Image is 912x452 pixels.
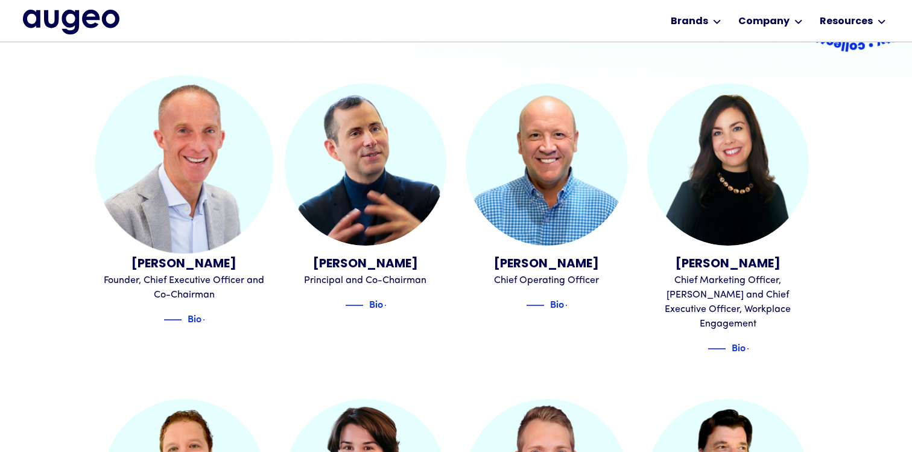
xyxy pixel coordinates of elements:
img: Blue decorative line [708,342,726,356]
div: [PERSON_NAME] [466,255,628,273]
div: Founder, Chief Executive Officer and Co-Chairman [103,273,265,302]
img: Blue text arrow [384,298,402,313]
div: Company [738,14,790,29]
div: Chief Operating Officer [466,273,628,288]
img: Augeo's full logo in midnight blue. [23,10,119,34]
img: Blue text arrow [565,298,583,313]
img: David Kristal [95,75,273,253]
div: Bio [369,296,383,311]
img: Juan Sabater [285,83,447,246]
img: Blue decorative line [163,313,182,327]
a: Erik Sorensen[PERSON_NAME]Chief Operating OfficerBlue decorative lineBioBlue text arrow [466,83,628,312]
img: Blue decorative line [345,298,363,313]
div: [PERSON_NAME] [103,255,265,273]
a: home [23,10,119,34]
img: Blue text arrow [747,342,765,356]
div: [PERSON_NAME] [647,255,809,273]
div: Resources [820,14,873,29]
div: Bio [550,296,564,311]
a: David Kristal[PERSON_NAME]Founder, Chief Executive Officer and Co-ChairmanBlue decorative lineBio... [103,83,265,326]
img: Erik Sorensen [466,83,628,246]
div: Principal and Co-Chairman [285,273,447,288]
div: Brands [671,14,708,29]
img: Juliann Gilbert [647,83,809,246]
a: Juan Sabater[PERSON_NAME]Principal and Co-ChairmanBlue decorative lineBioBlue text arrow [285,83,447,312]
div: [PERSON_NAME] [285,255,447,273]
div: Chief Marketing Officer, [PERSON_NAME] and Chief Executive Officer, Workplace Engagement [647,273,809,331]
div: Bio [188,311,201,325]
img: Blue decorative line [526,298,544,313]
div: Bio [732,340,746,354]
a: Juliann Gilbert[PERSON_NAME]Chief Marketing Officer, [PERSON_NAME] and Chief Executive Officer, W... [647,83,809,355]
img: Blue text arrow [203,313,221,327]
